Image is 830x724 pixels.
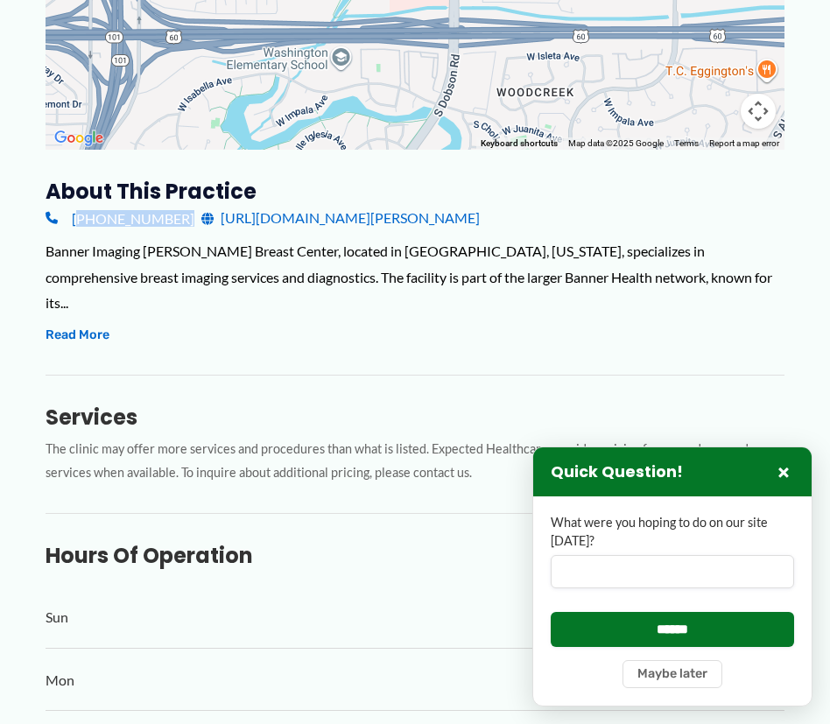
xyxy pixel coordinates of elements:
h3: Quick Question! [551,462,683,482]
p: The clinic may offer more services and procedures than what is listed. Expected Healthcare provid... [46,438,784,485]
a: Open this area in Google Maps (opens a new window) [50,127,108,150]
span: Mon [46,667,74,693]
button: Maybe later [622,660,722,688]
span: Sun [46,604,68,630]
h3: Services [46,404,784,431]
h3: About this practice [46,178,784,205]
img: Google [50,127,108,150]
button: Keyboard shortcuts [481,137,558,150]
h3: Hours of Operation [46,542,784,569]
div: Banner Imaging [PERSON_NAME] Breast Center, located in [GEOGRAPHIC_DATA], [US_STATE], specializes... [46,238,784,316]
a: Report a map error [709,138,779,148]
button: Read More [46,325,109,346]
span: Map data ©2025 Google [568,138,664,148]
button: Close [773,461,794,482]
a: [URL][DOMAIN_NAME][PERSON_NAME] [201,205,480,231]
a: Terms (opens in new tab) [674,138,699,148]
a: [PHONE_NUMBER] [46,205,194,231]
label: What were you hoping to do on our site [DATE]? [551,514,794,550]
button: Map camera controls [741,94,776,129]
